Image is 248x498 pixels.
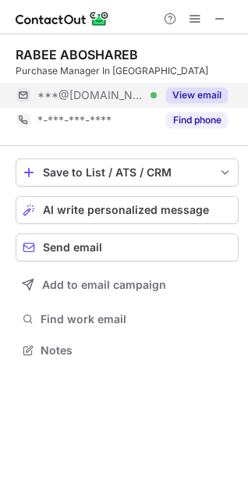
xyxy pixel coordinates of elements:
span: ***@[DOMAIN_NAME] [37,88,145,102]
span: Find work email [41,312,232,326]
button: Add to email campaign [16,271,239,299]
div: RABEE ABOSHAREB [16,47,138,62]
div: Save to List / ATS / CRM [43,166,211,179]
button: Reveal Button [166,112,228,128]
button: Send email [16,233,239,261]
button: save-profile-one-click [16,158,239,187]
div: Purchase Manager In [GEOGRAPHIC_DATA] [16,64,239,78]
span: Notes [41,343,232,357]
button: Find work email [16,308,239,330]
button: AI write personalized message [16,196,239,224]
img: ContactOut v5.3.10 [16,9,109,28]
span: Add to email campaign [42,279,166,291]
button: Reveal Button [166,87,228,103]
span: AI write personalized message [43,204,209,216]
button: Notes [16,340,239,361]
span: Send email [43,241,102,254]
